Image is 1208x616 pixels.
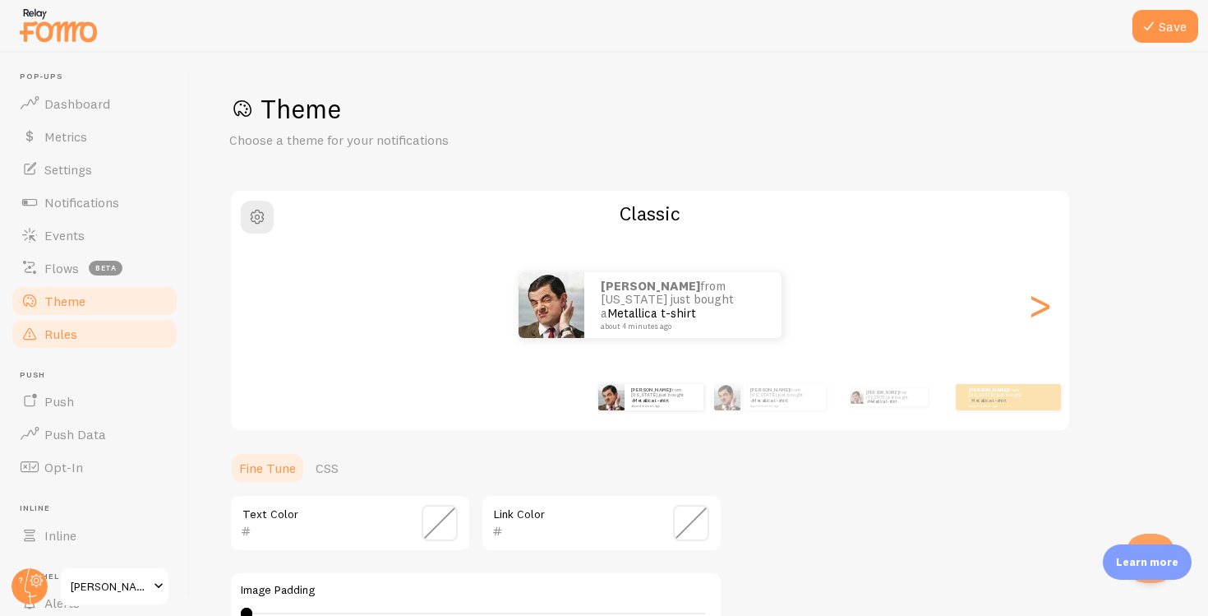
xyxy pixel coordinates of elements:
p: Learn more [1116,554,1178,570]
small: about 4 minutes ago [750,404,818,407]
p: from [US_STATE] just bought a [601,280,765,331]
a: Push Data [10,418,179,451]
strong: [PERSON_NAME] [750,387,790,393]
a: Metallica t-shirt [607,305,696,321]
span: [PERSON_NAME] | Libros | Velas | Difusores [71,577,149,596]
a: Notifications [10,186,179,219]
span: Rules [44,326,77,342]
p: from [US_STATE] just bought a [750,387,819,407]
strong: [PERSON_NAME] [601,278,700,294]
img: Fomo [714,384,740,410]
a: Metallica t-shirt [753,397,788,404]
h1: Theme [229,92,1169,126]
span: Metrics [44,128,87,145]
span: beta [89,261,122,276]
span: Inline [44,527,76,544]
a: [PERSON_NAME] | Libros | Velas | Difusores [59,567,170,606]
span: Dashboard [44,95,110,112]
a: Metrics [10,120,179,153]
img: Fomo [519,272,584,338]
span: Push Data [44,426,106,442]
span: Theme [44,293,85,309]
a: Opt-In [10,451,179,484]
label: Image Padding [241,583,711,598]
span: Opt-In [44,459,83,475]
p: from [US_STATE] just bought a [969,387,1035,407]
small: about 4 minutes ago [969,404,1033,407]
a: Events [10,219,179,252]
div: Next slide [1030,246,1049,364]
span: Notifications [44,194,119,211]
span: Settings [44,161,92,178]
small: about 4 minutes ago [631,404,695,407]
a: Fine Tune [229,452,306,484]
a: Inline [10,519,179,552]
img: Fomo [598,384,625,410]
small: about 4 minutes ago [601,322,760,331]
p: from [US_STATE] just bought a [866,388,921,406]
iframe: Help Scout Beacon - Open [1126,534,1175,583]
h2: Classic [231,201,1069,226]
span: Push [44,393,74,410]
a: CSS [306,452,348,484]
a: Theme [10,285,179,317]
a: Metallica t-shirt [971,397,1007,404]
a: Settings [10,153,179,186]
p: from [US_STATE] just bought a [631,387,697,407]
a: Metallica t-shirt [634,397,669,404]
a: Flows beta [10,252,179,285]
strong: [PERSON_NAME] [866,390,899,395]
span: Pop-ups [20,72,179,82]
span: Push [20,370,179,381]
span: Inline [20,503,179,514]
a: Push [10,385,179,418]
span: Flows [44,260,79,276]
span: Events [44,227,85,243]
p: Choose a theme for your notifications [229,131,624,150]
a: Rules [10,317,179,350]
img: fomo-relay-logo-orange.svg [17,4,99,46]
div: Learn more [1103,544,1192,580]
img: Fomo [850,391,863,404]
strong: [PERSON_NAME] [631,387,671,393]
a: Metallica t-shirt [868,399,896,404]
a: Dashboard [10,87,179,120]
strong: [PERSON_NAME] [969,387,1008,393]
